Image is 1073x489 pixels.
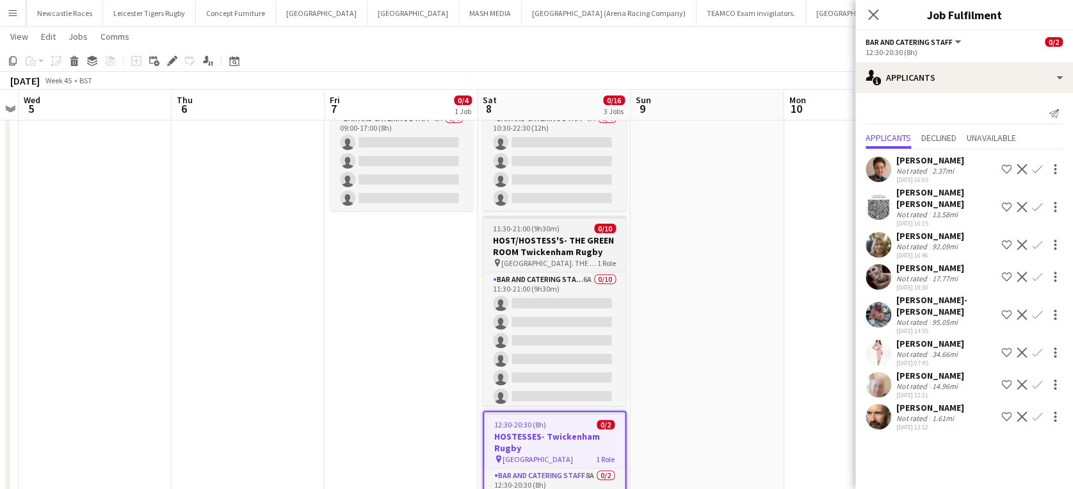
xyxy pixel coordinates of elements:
[276,1,367,26] button: [GEOGRAPHIC_DATA]
[930,274,960,283] div: 17.77mi
[10,74,40,87] div: [DATE]
[866,37,963,47] button: Bar and Catering Staff
[522,1,697,26] button: [GEOGRAPHIC_DATA] (Arena Racing Company)
[177,94,193,106] span: Thu
[483,235,626,258] h3: HOST/HOSTESS'S- THE GREEN ROOM Twickenham Rugby
[604,106,624,116] div: 3 Jobs
[896,251,964,260] div: [DATE] 16:46
[367,1,459,26] button: [GEOGRAPHIC_DATA]
[896,219,996,228] div: [DATE] 16:15
[330,112,473,211] app-card-role: Bar and Catering Staff8A0/409:00-17:00 (8h)
[866,47,1063,57] div: 12:30-20:30 (8h)
[896,370,964,381] div: [PERSON_NAME]
[930,413,956,423] div: 1.61mi
[494,420,546,429] span: 12:30-20:30 (8h)
[328,101,340,116] span: 7
[896,338,964,349] div: [PERSON_NAME]
[930,242,960,251] div: 92.09mi
[27,1,103,26] button: Newcastle Races
[5,28,33,45] a: View
[603,95,625,105] span: 0/16
[930,349,960,359] div: 34.66mi
[967,133,1016,142] span: Unavailable
[896,391,964,399] div: [DATE] 12:11
[459,1,522,26] button: MASH MEDIA
[930,210,960,219] div: 13.58mi
[896,154,964,166] div: [PERSON_NAME]
[896,317,930,327] div: Not rated
[866,37,953,47] span: Bar and Catering Staff
[483,216,626,406] app-job-card: 11:30-21:00 (9h30m)0/10HOST/HOSTESS'S- THE GREEN ROOM Twickenham Rugby [GEOGRAPHIC_DATA]. THE [GE...
[896,349,930,359] div: Not rated
[483,112,626,211] app-card-role: Bar and Catering Staff9A0/410:30-22:30 (12h)
[636,94,651,106] span: Sun
[896,413,930,423] div: Not rated
[1045,37,1063,47] span: 0/2
[42,76,74,85] span: Week 45
[930,166,956,176] div: 2.37mi
[330,94,340,106] span: Fri
[41,31,56,42] span: Edit
[63,28,93,45] a: Jobs
[930,317,960,327] div: 95.05mi
[896,210,930,219] div: Not rated
[930,381,960,391] div: 14.96mi
[855,62,1073,93] div: Applicants
[896,283,964,292] div: [DATE] 19:30
[597,420,615,429] span: 0/2
[789,94,805,106] span: Mon
[483,94,497,106] span: Sat
[697,1,806,26] button: TEAMCO Exam invigilators.
[896,166,930,176] div: Not rated
[855,6,1073,23] h3: Job Fulfilment
[896,402,964,413] div: [PERSON_NAME]
[95,28,134,45] a: Comms
[896,327,996,335] div: [DATE] 14:55
[493,224,560,233] span: 11:30-21:00 (9h30m)
[196,1,276,26] button: Concept Furniture
[36,28,61,45] a: Edit
[175,101,193,116] span: 6
[787,101,805,116] span: 10
[896,274,930,283] div: Not rated
[484,431,625,454] h3: HOSTESSES- Twickenham Rugby
[866,133,911,142] span: Applicants
[69,31,88,42] span: Jobs
[79,76,92,85] div: BST
[896,423,964,431] div: [DATE] 13:12
[896,230,964,242] div: [PERSON_NAME]
[454,95,472,105] span: 0/4
[103,1,196,26] button: Leicester Tigers Rugby
[330,67,473,211] app-job-card: 09:00-17:00 (8h)0/4Twickenham Rugby [GEOGRAPHIC_DATA]1 RoleBar and Catering Staff8A0/409:00-17:00...
[483,272,626,483] app-card-role: Bar and Catering Staff6A0/1011:30-21:00 (9h30m)
[455,106,471,116] div: 1 Job
[896,176,964,184] div: [DATE] 16:05
[24,94,40,106] span: Wed
[503,454,573,464] span: [GEOGRAPHIC_DATA]
[896,186,996,210] div: [PERSON_NAME] [PERSON_NAME]
[896,294,996,317] div: [PERSON_NAME]-[PERSON_NAME]
[10,31,28,42] span: View
[483,67,626,211] app-job-card: 10:30-22:30 (12h)0/4Twickenham Rugby [GEOGRAPHIC_DATA]1 RoleBar and Catering Staff9A0/410:30-22:3...
[896,262,964,274] div: [PERSON_NAME]
[594,224,616,233] span: 0/10
[101,31,129,42] span: Comms
[597,258,616,268] span: 1 Role
[481,101,497,116] span: 8
[806,1,898,26] button: [GEOGRAPHIC_DATA]
[896,381,930,391] div: Not rated
[896,359,964,367] div: [DATE] 07:45
[596,454,615,464] span: 1 Role
[896,242,930,251] div: Not rated
[634,101,651,116] span: 9
[22,101,40,116] span: 5
[501,258,597,268] span: [GEOGRAPHIC_DATA]. THE [GEOGRAPHIC_DATA]
[921,133,956,142] span: Declined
